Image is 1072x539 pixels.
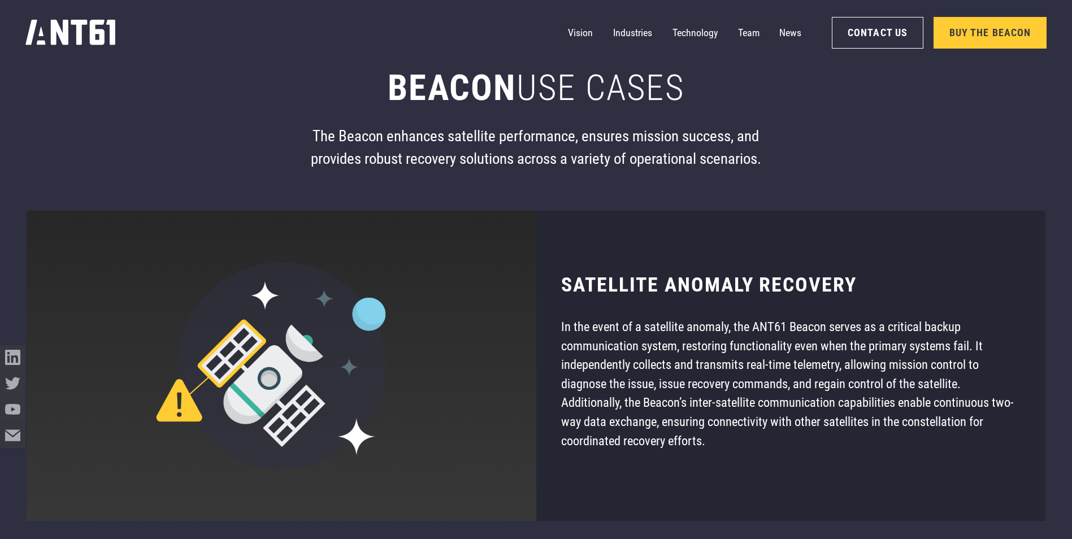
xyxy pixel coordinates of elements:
[672,20,718,46] a: Technology
[25,16,115,50] a: home
[738,20,759,46] a: Team
[832,17,923,49] a: Contact Us
[293,125,779,171] p: The Beacon enhances satellite performance, ensures mission success, and provides robust recovery ...
[517,67,684,108] span: use cases
[568,20,593,46] a: Vision
[561,318,1020,450] p: In the event of a satellite anomaly, the ANT61 Beacon serves as a critical backup communication s...
[779,20,801,46] a: News
[934,17,1047,49] a: Buy the Beacon
[561,272,857,298] h3: Satellite Anomaly Recovery
[27,67,1045,109] h2: beacon
[613,20,652,46] a: Industries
